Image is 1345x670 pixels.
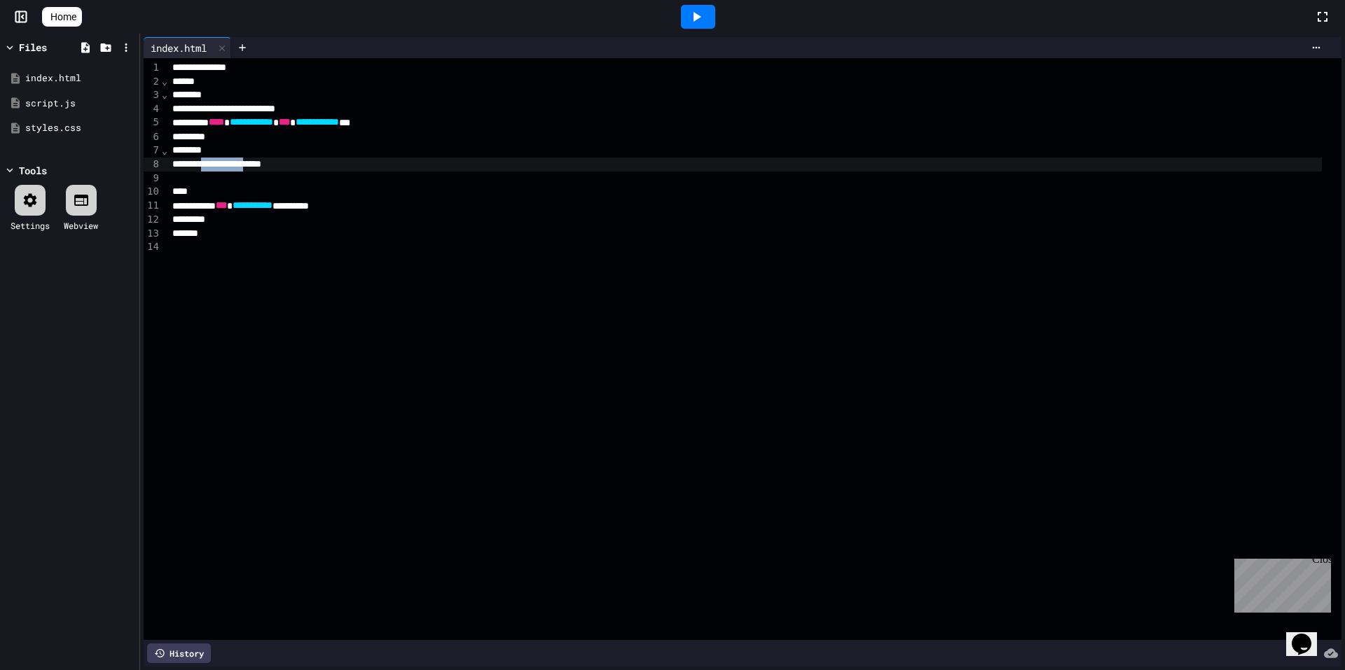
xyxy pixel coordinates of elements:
[50,10,76,24] span: Home
[144,213,161,227] div: 12
[64,219,98,232] div: Webview
[144,144,161,158] div: 7
[144,41,214,55] div: index.html
[144,102,161,116] div: 4
[144,227,161,241] div: 13
[144,185,161,199] div: 10
[144,172,161,186] div: 9
[25,97,134,111] div: script.js
[1286,614,1331,656] iframe: chat widget
[161,89,168,100] span: Fold line
[6,6,97,89] div: Chat with us now!Close
[161,145,168,156] span: Fold line
[19,163,47,178] div: Tools
[25,121,134,135] div: styles.css
[144,75,161,89] div: 2
[161,76,168,87] span: Fold line
[144,88,161,102] div: 3
[144,130,161,144] div: 6
[144,158,161,172] div: 8
[1229,553,1331,613] iframe: chat widget
[144,61,161,75] div: 1
[11,219,50,232] div: Settings
[144,199,161,213] div: 11
[25,71,134,85] div: index.html
[144,116,161,130] div: 5
[147,643,211,663] div: History
[144,37,231,58] div: index.html
[42,7,82,27] a: Home
[144,240,161,254] div: 14
[19,40,47,55] div: Files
